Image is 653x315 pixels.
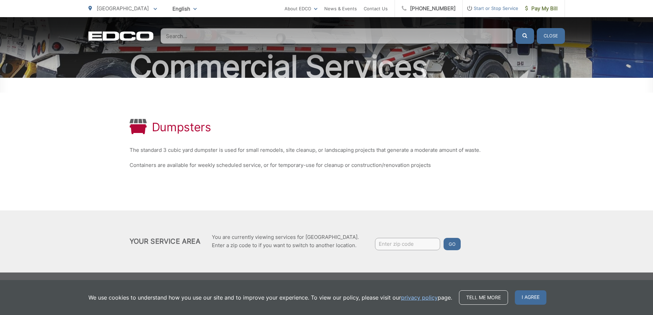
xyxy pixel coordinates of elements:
[459,290,508,305] a: Tell me more
[515,290,546,305] span: I agree
[525,4,558,13] span: Pay My Bill
[167,3,202,15] span: English
[97,5,149,12] span: [GEOGRAPHIC_DATA]
[401,293,438,302] a: privacy policy
[285,4,317,13] a: About EDCO
[130,237,201,245] h2: Your Service Area
[444,238,461,250] button: Go
[516,28,534,44] button: Submit the search query.
[130,161,524,169] p: Containers are available for weekly scheduled service, or for temporary-use for cleanup or constr...
[160,28,513,44] input: Search
[212,233,359,250] p: You are currently viewing services for [GEOGRAPHIC_DATA]. Enter a zip code to if you want to swit...
[364,4,388,13] a: Contact Us
[88,31,154,41] a: EDCD logo. Return to the homepage.
[88,293,452,302] p: We use cookies to understand how you use our site and to improve your experience. To view our pol...
[130,146,524,154] p: The standard 3 cubic yard dumpster is used for small remodels, site cleanup, or landscaping proje...
[152,120,211,134] h1: Dumpsters
[375,238,440,250] input: Enter zip code
[88,50,565,84] h2: Commercial Services
[537,28,565,44] button: Close
[324,4,357,13] a: News & Events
